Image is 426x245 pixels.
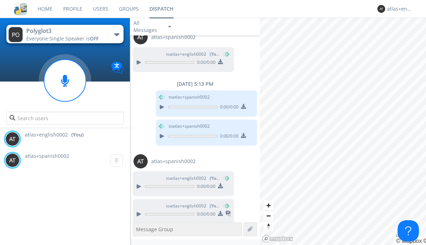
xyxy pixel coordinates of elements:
span: to atlas+english0002 [166,203,219,209]
iframe: Toggle Customer Support [398,220,419,241]
img: download media button [218,183,223,188]
span: 0:00 / 0:00 [195,211,215,219]
div: Everyone · [26,35,106,42]
span: atlas+spanish0002 [25,152,69,159]
span: to atlas+english0002 [166,175,219,182]
span: (You) [210,203,220,209]
img: 373638.png [377,5,385,13]
img: 373638.png [9,27,23,42]
img: cddb5a64eb264b2086981ab96f4c1ba7 [14,2,27,15]
img: Translation enabled [111,62,124,74]
img: 373638.png [5,132,20,146]
span: (You) [210,51,220,57]
img: caret-down-sm.svg [168,26,171,28]
span: to atlas+english0002 [166,51,219,57]
span: OFF [90,35,99,42]
span: Single Speaker is [49,35,99,42]
span: 0:00 / 0:00 [195,59,215,67]
span: 0:00 / 0:00 [218,104,239,112]
div: [DATE] 5:13 PM [130,80,260,88]
img: download media button [241,104,246,109]
button: Polyglot3Everyone·Single Speaker isOFF [6,25,123,43]
span: 0:00 / 0:00 [218,133,239,141]
img: 373638.png [133,30,148,44]
img: download media button [218,59,223,64]
span: atlas+spanish0002 [151,158,196,165]
div: atlas+english0002 [387,5,414,12]
input: Search users [6,112,123,124]
button: Reset bearing to north [263,221,274,231]
button: Toggle attribution [396,235,402,237]
img: 373638.png [5,153,20,167]
span: This is a translated message [225,210,231,219]
a: Mapbox logo [262,235,293,243]
div: All Messages [133,20,162,34]
img: download media button [241,133,246,138]
div: (You) [71,131,83,138]
button: Zoom out [263,211,274,221]
img: translated-message [225,211,231,216]
span: atlas+spanish0002 [151,34,196,41]
span: (You) [210,175,220,181]
button: Zoom in [263,200,274,211]
span: atlas+english0002 [25,131,68,138]
span: to atlas+spanish0002 [169,123,210,129]
span: 0:00 / 0:00 [195,183,215,191]
img: 373638.png [133,154,148,168]
div: Polyglot3 [26,27,106,35]
img: download media button [218,211,223,216]
span: to atlas+spanish0002 [169,94,210,100]
a: Mapbox [396,238,422,244]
